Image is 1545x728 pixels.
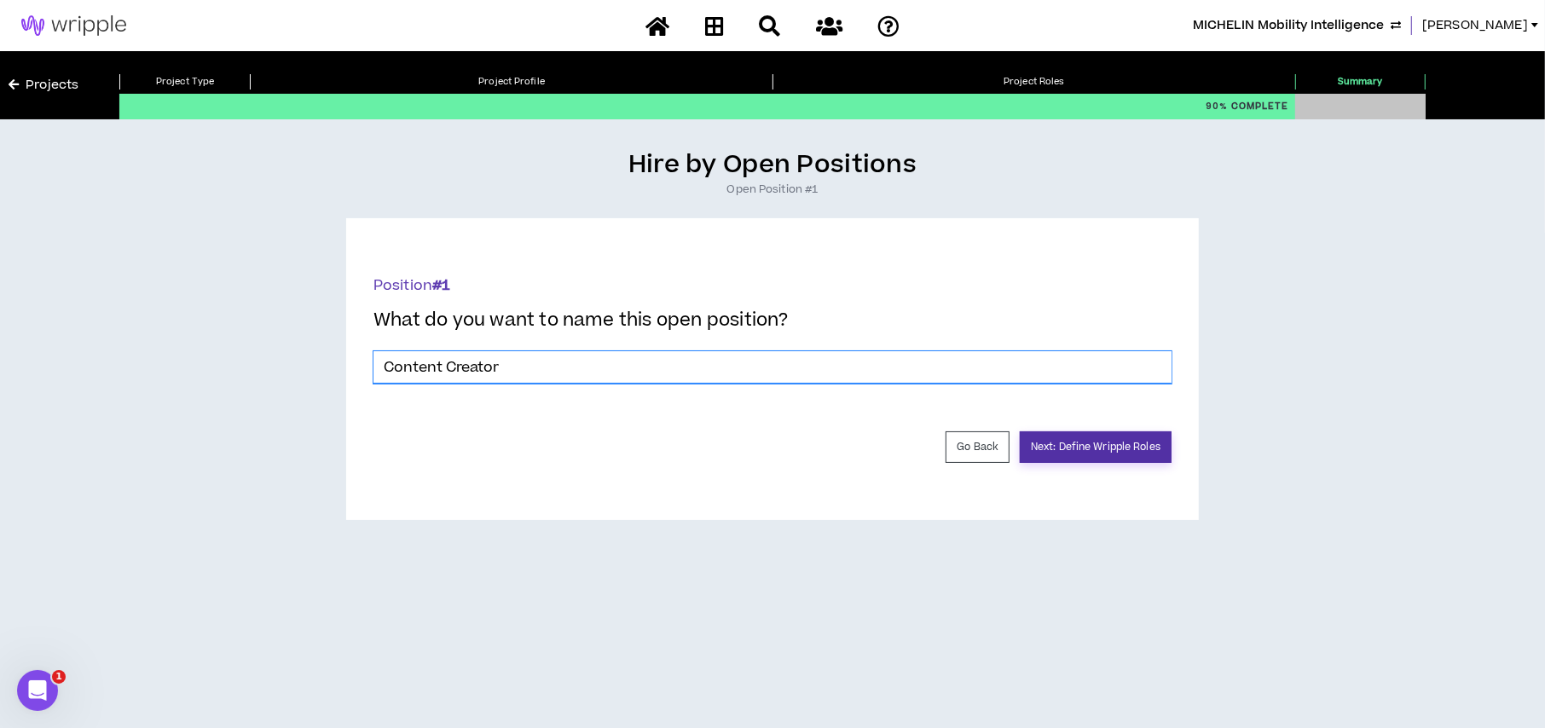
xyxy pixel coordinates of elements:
p: 90 % [1206,94,1288,119]
button: Next: Define Wripple Roles [1020,431,1172,463]
button: Go Back [946,431,1010,463]
span: MICHELIN Mobility Intelligence [1193,16,1384,35]
b: # 1 [432,275,450,296]
span: 1 [52,670,66,684]
input: Open position name [373,351,1172,384]
p: Summary [1295,74,1426,90]
p: Position [373,275,1172,298]
p: Project Type [119,74,250,90]
span: Complete [1231,99,1288,114]
p: Project Profile [250,74,772,90]
h4: Hire by Open Positions [9,149,1536,182]
h1: Open Position #1 [9,182,1536,197]
iframe: Intercom live chat [17,670,58,711]
button: MICHELIN Mobility Intelligence [1193,16,1401,35]
span: [PERSON_NAME] [1422,16,1528,35]
p: Project Roles [772,74,1295,90]
a: Projects [9,76,78,95]
h5: What do you want to name this open position? [373,310,1172,331]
